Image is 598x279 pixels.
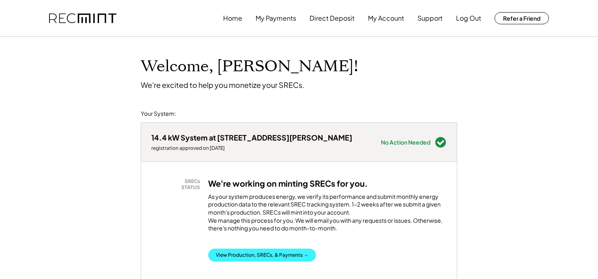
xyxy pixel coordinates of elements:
[223,10,242,26] button: Home
[368,10,404,26] button: My Account
[208,193,447,236] div: As your system produces energy, we verify its performance and submit monthly energy production da...
[495,12,549,24] button: Refer a Friend
[208,178,368,189] h3: We're working on minting SRECs for you.
[256,10,296,26] button: My Payments
[381,139,430,145] div: No Action Needed
[310,10,355,26] button: Direct Deposit
[417,10,443,26] button: Support
[151,133,352,142] div: 14.4 kW System at [STREET_ADDRESS][PERSON_NAME]
[208,249,316,262] button: View Production, SRECs, & Payments →
[155,178,200,191] div: SRECs STATUS
[49,13,116,23] img: recmint-logotype%403x.png
[141,80,304,89] div: We're excited to help you monetize your SRECs.
[456,10,481,26] button: Log Out
[141,110,176,118] div: Your System:
[151,145,352,151] div: registration approved on [DATE]
[141,57,358,76] h1: Welcome, [PERSON_NAME]!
